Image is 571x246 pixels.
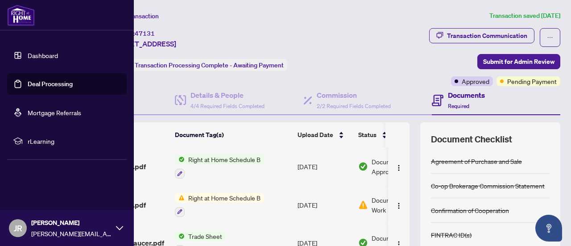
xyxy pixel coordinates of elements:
img: Logo [395,164,402,171]
img: Status Icon [175,193,185,203]
span: Approved [462,76,489,86]
span: [PERSON_NAME] [31,218,112,228]
div: FINTRAC ID(s) [431,230,472,240]
div: Confirmation of Cooperation [431,205,509,215]
span: JR [14,222,22,234]
img: Status Icon [175,231,185,241]
td: [DATE] [294,186,355,224]
h4: Details & People [190,90,265,100]
div: Transaction Communication [447,29,527,43]
button: Status IconRight at Home Schedule B [175,154,264,179]
span: Document Checklist [431,133,512,146]
button: Submit for Admin Review [477,54,560,69]
td: [DATE] [294,147,355,186]
span: Required [448,103,469,109]
img: logo [7,4,35,26]
img: Document Status [358,162,368,171]
span: rLearning [28,136,120,146]
button: Transaction Communication [429,28,534,43]
button: Open asap [535,215,562,242]
img: Document Status [358,200,368,210]
img: Status Icon [175,154,185,164]
span: Right at Home Schedule B [185,193,264,203]
a: Dashboard [28,51,58,59]
span: View Transaction [111,12,159,20]
div: Status: [111,59,287,71]
button: Logo [392,198,406,212]
span: Submit for Admin Review [483,54,554,69]
span: Upload Date [298,130,333,140]
h4: Commission [317,90,391,100]
span: [PERSON_NAME][EMAIL_ADDRESS][DOMAIN_NAME] [31,229,112,238]
th: Document Tag(s) [171,122,294,147]
button: Status IconRight at Home Schedule B [175,193,264,217]
img: Logo [395,202,402,209]
th: Upload Date [294,122,355,147]
span: Document Approved [372,157,427,176]
a: Mortgage Referrals [28,108,81,117]
div: Co-op Brokerage Commission Statement [431,181,545,191]
span: Trade Sheet [185,231,226,241]
span: Transaction Processing Complete - Awaiting Payment [135,61,284,69]
a: Deal Processing [28,80,73,88]
button: Logo [392,159,406,174]
span: 4/4 Required Fields Completed [190,103,265,109]
span: Right at Home Schedule B [185,154,264,164]
span: [STREET_ADDRESS] [111,38,176,49]
span: Status [358,130,377,140]
div: Agreement of Purchase and Sale [431,156,522,166]
span: 2/2 Required Fields Completed [317,103,391,109]
span: Document Needs Work [372,195,427,215]
span: ellipsis [547,34,553,41]
span: Pending Payment [507,76,557,86]
th: Status [355,122,430,147]
span: 47131 [135,29,155,38]
article: Transaction saved [DATE] [489,11,560,21]
h4: Documents [448,90,485,100]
